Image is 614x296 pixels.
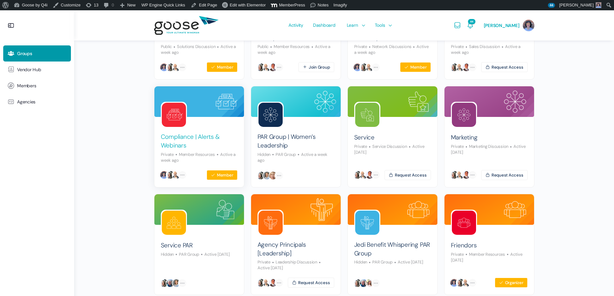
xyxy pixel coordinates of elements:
[310,10,339,41] a: Dashboard
[172,279,181,288] img: Eliza Leder
[353,279,362,288] img: Wendy Keneipp
[348,194,437,225] img: Group cover image
[270,259,317,265] span: Leadership Discussion
[484,23,520,28] span: [PERSON_NAME]
[451,44,521,55] p: Active a week ago
[256,278,265,287] img: Wendy Keneipp
[495,278,528,288] button: Organizer
[161,152,236,163] p: Active a week ago
[161,252,174,257] span: Hidden
[161,44,172,49] span: Public
[400,62,431,72] button: Member
[365,63,374,72] img: Kevin Trokey
[353,63,362,72] img: Brandy Clark
[256,63,265,72] img: Wendy Keneipp
[17,67,41,72] span: Vendor Hub
[582,265,614,296] iframe: Chat Widget
[367,259,393,265] span: PAR Group
[451,44,464,49] span: Private
[270,152,296,157] span: PAR Group
[451,144,526,155] p: Active [DATE]
[251,86,341,117] img: Group cover image
[256,171,265,180] img: Wendy Keneipp
[162,211,186,235] img: Group logo of Service PAR
[313,10,336,40] span: Dashboard
[456,63,465,72] img: Kevin Trokey
[385,170,431,180] button: Request Access
[166,170,175,179] img: Wendy Keneipp
[450,278,459,287] img: Brandy Clark
[451,252,523,263] p: Active [DATE]
[348,86,437,117] img: Group cover image
[355,103,379,127] img: Group logo of Service
[251,194,341,225] img: Group cover image
[268,171,278,180] img: Allison De Paoli
[372,10,394,41] a: Tools
[172,170,181,179] img: Kevin Trokey
[451,252,464,257] span: Private
[353,170,362,179] img: Wendy Keneipp
[344,10,367,41] a: Learn
[354,144,424,155] p: Active [DATE]
[230,3,266,7] span: Edit with Elementor
[444,194,534,225] img: Group cover image
[456,278,465,287] img: Wendy Keneipp
[154,194,244,225] img: Group cover image
[258,152,327,163] p: Active a week ago
[298,62,334,72] button: Join Group
[367,144,407,149] span: Service Discussion
[258,259,270,265] span: Private
[160,279,169,288] img: Wendy Keneipp
[3,94,71,110] a: Agencies
[258,44,331,55] p: Active a week ago
[160,170,169,179] img: Brandy Clark
[375,10,385,40] span: Tools
[367,44,411,49] span: Network Discussions
[548,3,555,8] span: 44
[452,103,476,127] img: Group logo of Marketing
[172,44,215,49] span: Solutions Discussion
[481,62,527,72] button: Request Access
[166,63,175,72] img: Wendy Keneipp
[456,170,465,179] img: Kevin Trokey
[160,63,169,72] img: Brandy Clark
[354,144,367,149] span: Private
[464,44,500,49] span: Sales Discussion
[354,44,367,49] span: Private
[444,86,534,117] img: Group cover image
[268,44,310,49] span: Member Resources
[174,152,215,157] span: Member Resources
[393,259,423,265] p: Active [DATE]
[161,152,174,157] span: Private
[451,144,464,149] span: Private
[462,278,471,287] img: Kevin Trokey
[354,241,431,258] a: Jedi Benefit Whispering PAR Group
[288,10,303,40] span: Activity
[161,241,193,250] a: Service PAR
[268,63,278,72] img: James Milkey
[17,99,35,105] span: Agencies
[262,171,271,180] img: Eliza Leder
[17,83,36,89] span: Members
[462,170,471,179] img: James Milkey
[161,44,236,55] p: Active a week ago
[365,170,374,179] img: James Milkey
[484,10,534,41] a: [PERSON_NAME]
[464,144,508,149] span: Marketing Discussion
[166,279,175,288] img: Bret Brummitt
[359,279,368,288] img: Bret Brummitt
[258,44,269,49] span: Public
[268,278,278,287] img: James Milkey
[288,278,334,288] button: Request Access
[258,241,334,258] a: Agency Principals [Leadership]
[462,63,471,72] img: James Milkey
[154,86,244,117] img: Group cover image
[453,10,461,41] a: Messages
[450,63,459,72] img: Wendy Keneipp
[174,252,199,257] span: PAR Group
[207,62,237,72] button: Member
[365,279,374,288] img: Lindsay Clarke Youngwerth (LCY)
[464,252,505,257] span: Member Resources
[207,170,237,180] button: Member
